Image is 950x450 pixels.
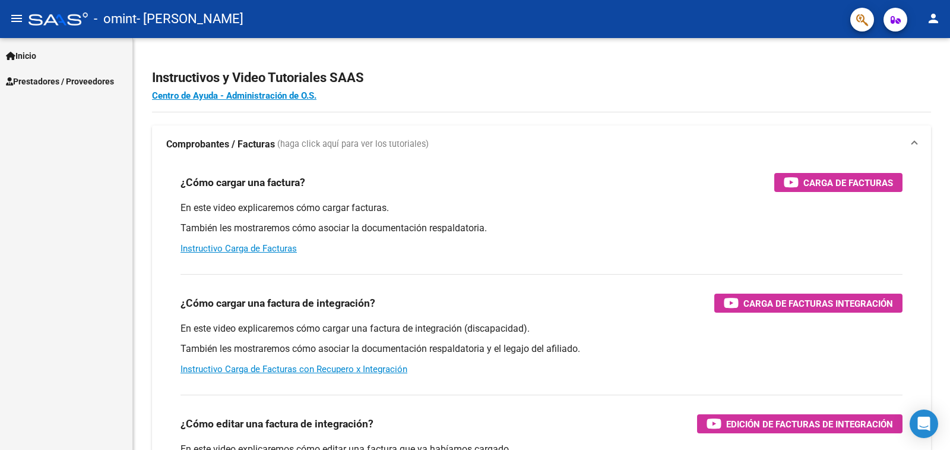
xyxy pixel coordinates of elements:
[152,67,931,89] h2: Instructivos y Video Tutoriales SAAS
[9,11,24,26] mat-icon: menu
[774,173,902,192] button: Carga de Facturas
[726,417,893,432] span: Edición de Facturas de integración
[180,342,902,355] p: También les mostraremos cómo asociar la documentación respaldatoria y el legajo del afiliado.
[137,6,243,32] span: - [PERSON_NAME]
[6,49,36,62] span: Inicio
[743,296,893,311] span: Carga de Facturas Integración
[180,174,305,191] h3: ¿Cómo cargar una factura?
[277,138,429,151] span: (haga click aquí para ver los tutoriales)
[910,410,938,438] div: Open Intercom Messenger
[180,364,407,375] a: Instructivo Carga de Facturas con Recupero x Integración
[714,294,902,313] button: Carga de Facturas Integración
[926,11,940,26] mat-icon: person
[152,90,316,101] a: Centro de Ayuda - Administración de O.S.
[6,75,114,88] span: Prestadores / Proveedores
[166,138,275,151] strong: Comprobantes / Facturas
[180,222,902,235] p: También les mostraremos cómo asociar la documentación respaldatoria.
[180,416,373,432] h3: ¿Cómo editar una factura de integración?
[180,243,297,254] a: Instructivo Carga de Facturas
[152,125,931,163] mat-expansion-panel-header: Comprobantes / Facturas (haga click aquí para ver los tutoriales)
[180,322,902,335] p: En este video explicaremos cómo cargar una factura de integración (discapacidad).
[180,295,375,311] h3: ¿Cómo cargar una factura de integración?
[803,175,893,190] span: Carga de Facturas
[94,6,137,32] span: - omint
[697,414,902,433] button: Edición de Facturas de integración
[180,202,902,215] p: En este video explicaremos cómo cargar facturas.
